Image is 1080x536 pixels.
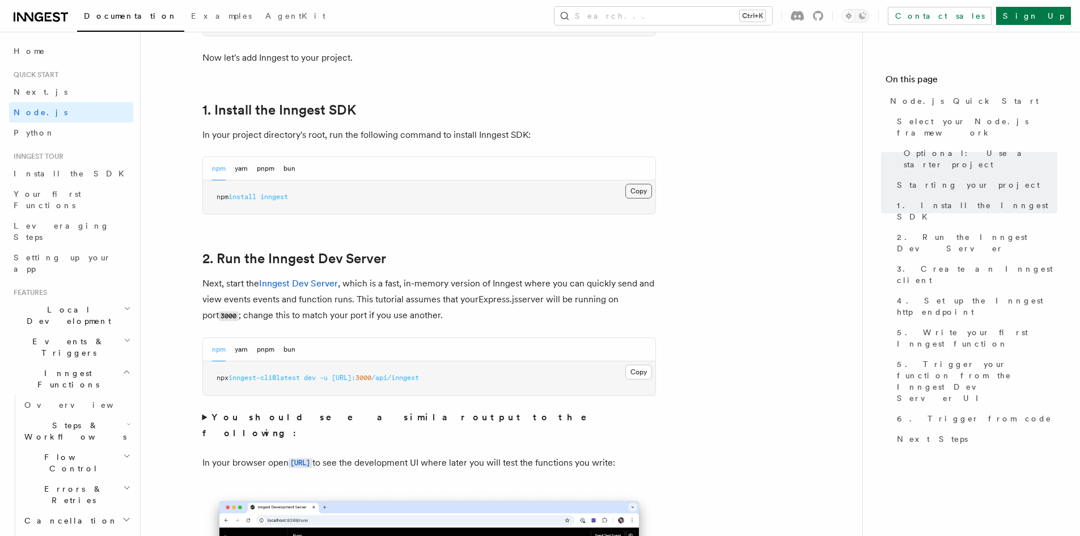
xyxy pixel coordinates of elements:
[9,299,133,331] button: Local Development
[14,189,81,210] span: Your first Functions
[202,410,656,441] summary: You should see a similar output to the following:
[9,247,133,279] a: Setting up your app
[892,408,1057,429] a: 6. Trigger from code
[9,331,133,363] button: Events & Triggers
[886,91,1057,111] a: Node.js Quick Start
[740,10,765,22] kbd: Ctrl+K
[9,216,133,247] a: Leveraging Steps
[332,374,355,382] span: [URL]:
[77,3,184,32] a: Documentation
[217,193,228,201] span: npm
[212,157,226,180] button: npm
[259,278,338,289] a: Inngest Dev Server
[20,447,133,479] button: Flow Control
[897,200,1057,222] span: 1. Install the Inngest SDK
[20,451,123,474] span: Flow Control
[24,400,141,410] span: Overview
[20,479,133,510] button: Errors & Retries
[890,95,1039,107] span: Node.js Quick Start
[9,163,133,184] a: Install the SDK
[897,116,1057,138] span: Select your Node.js framework
[9,123,133,143] a: Python
[283,338,295,361] button: bun
[897,327,1057,349] span: 5. Write your first Inngest function
[892,227,1057,259] a: 2. Run the Inngest Dev Server
[217,374,228,382] span: npx
[20,483,123,506] span: Errors & Retries
[897,413,1052,424] span: 6. Trigger from code
[9,184,133,216] a: Your first Functions
[320,374,328,382] span: -u
[260,193,288,201] span: inngest
[257,157,274,180] button: pnpm
[9,41,133,61] a: Home
[184,3,259,31] a: Examples
[202,455,656,471] p: In your browser open to see the development UI where later you will test the functions you write:
[14,45,45,57] span: Home
[554,7,772,25] button: Search...Ctrl+K
[9,82,133,102] a: Next.js
[219,311,239,321] code: 3000
[9,304,124,327] span: Local Development
[202,102,356,118] a: 1. Install the Inngest SDK
[20,420,126,442] span: Steps & Workflows
[892,175,1057,195] a: Starting your project
[228,193,256,201] span: install
[259,3,332,31] a: AgentKit
[888,7,992,25] a: Contact sales
[84,11,177,20] span: Documentation
[14,128,55,137] span: Python
[202,412,603,438] strong: You should see a similar output to the following:
[20,510,133,531] button: Cancellation
[202,50,656,66] p: Now let's add Inngest to your project.
[886,73,1057,91] h4: On this page
[14,253,111,273] span: Setting up your app
[14,108,67,117] span: Node.js
[304,374,316,382] span: dev
[892,354,1057,408] a: 5. Trigger your function from the Inngest Dev Server UI
[892,111,1057,143] a: Select your Node.js framework
[897,231,1057,254] span: 2. Run the Inngest Dev Server
[625,184,652,199] button: Copy
[212,338,226,361] button: npm
[9,288,47,297] span: Features
[9,336,124,358] span: Events & Triggers
[897,433,968,445] span: Next Steps
[289,457,312,468] a: [URL]
[20,415,133,447] button: Steps & Workflows
[257,338,274,361] button: pnpm
[892,195,1057,227] a: 1. Install the Inngest SDK
[355,374,371,382] span: 3000
[899,143,1057,175] a: Optional: Use a starter project
[897,358,1057,404] span: 5. Trigger your function from the Inngest Dev Server UI
[14,221,109,242] span: Leveraging Steps
[897,295,1057,318] span: 4. Set up the Inngest http endpoint
[283,157,295,180] button: bun
[625,365,652,379] button: Copy
[9,70,58,79] span: Quick start
[235,157,248,180] button: yarn
[202,127,656,143] p: In your project directory's root, run the following command to install Inngest SDK:
[265,11,325,20] span: AgentKit
[9,102,133,123] a: Node.js
[892,322,1057,354] a: 5. Write your first Inngest function
[202,251,386,267] a: 2. Run the Inngest Dev Server
[904,147,1057,170] span: Optional: Use a starter project
[892,259,1057,290] a: 3. Create an Inngest client
[14,169,131,178] span: Install the SDK
[9,363,133,395] button: Inngest Functions
[996,7,1071,25] a: Sign Up
[228,374,300,382] span: inngest-cli@latest
[842,9,869,23] button: Toggle dark mode
[9,368,122,390] span: Inngest Functions
[202,276,656,324] p: Next, start the , which is a fast, in-memory version of Inngest where you can quickly send and vi...
[235,338,248,361] button: yarn
[892,429,1057,449] a: Next Steps
[9,152,63,161] span: Inngest tour
[897,263,1057,286] span: 3. Create an Inngest client
[20,515,118,526] span: Cancellation
[20,395,133,415] a: Overview
[371,374,419,382] span: /api/inngest
[897,179,1040,191] span: Starting your project
[892,290,1057,322] a: 4. Set up the Inngest http endpoint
